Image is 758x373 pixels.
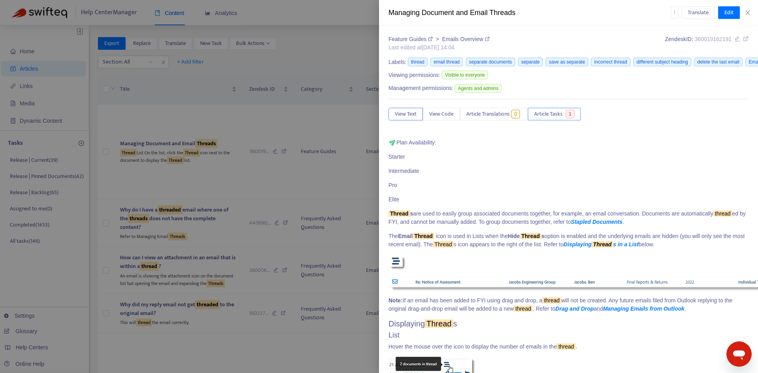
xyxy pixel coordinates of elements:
[388,153,749,161] p: Starter
[466,110,510,118] span: Article Translations
[466,58,515,66] span: separate documents
[442,36,490,42] a: Emails Overview
[534,110,563,118] span: Article Tasks
[388,210,413,217] strong: s
[603,306,684,312] a: Managing Emails from Outlook
[388,181,749,189] p: Pro
[388,195,749,204] p: Elite
[388,297,403,304] strong: Note:
[633,58,691,66] span: different subject heading
[388,343,749,351] p: Hover the mouse over the icon to display the number of emails in the .
[388,58,406,66] span: Labels:
[555,306,594,312] a: Drag and Drop
[518,58,543,66] span: separate
[388,331,749,340] h3: List
[713,210,732,217] sqkw: thread
[388,319,749,328] h2: Displaying s
[694,58,743,66] span: delete the last email
[514,306,533,312] sqkw: thread
[564,241,639,247] strong: Displaying s in a List
[388,296,749,313] p: If an email has been added to FYI using drag and drop, a will not be created. Any future emails f...
[665,35,749,52] div: Zendesk ID:
[388,210,749,226] p: are used to easily group associated documents together, for example, an email conversation. Docum...
[388,84,453,92] span: Management permissions:
[455,84,502,93] span: Agents and admins
[520,233,542,239] sqkw: Thread
[591,58,630,66] span: incorrect thread
[388,35,490,43] div: >
[546,58,588,66] span: save as separate
[388,140,396,146] img: fyi_arrow_HC_icon.png
[460,108,528,120] button: Article Translations0
[571,219,623,225] a: Stapled Documents
[388,167,749,175] p: Intermediate
[395,110,417,118] span: View Text
[388,139,749,147] p: Plan Availability:
[564,241,639,247] a: DisplayingThreads in a List
[433,241,454,247] sqkw: Thread
[442,71,488,79] span: Visible to everyone
[388,43,490,52] div: Last edited at [DATE] 14:04
[388,7,671,18] div: Managing Document and Email Threads
[681,6,715,19] button: Translate
[745,9,751,16] span: close
[408,58,428,66] span: thread
[528,108,581,120] button: Article Tasks1
[413,233,434,239] sqkw: Thread
[672,9,677,15] span: more
[542,297,561,304] sqkw: thread
[726,341,752,367] iframe: Button to launch messaging window
[388,255,407,272] img: 2498_<sqkw>Thread</sqkw>_Icon.gif
[742,9,753,17] button: Close
[423,108,460,120] button: View Code
[718,6,740,19] button: Edit
[425,319,453,328] sqkw: Thread
[429,110,454,118] span: View Code
[388,36,434,42] a: Feature Guides
[388,108,423,120] button: View Text
[671,6,679,19] button: more
[566,110,575,118] span: 1
[695,36,732,42] span: 360019162191
[398,233,436,239] strong: Email
[430,58,463,66] span: email thread
[388,210,410,217] sqkw: Thread
[508,233,544,239] strong: Hide s
[724,8,734,17] span: Edit
[557,343,576,350] sqkw: thread
[388,71,440,79] span: Viewing permissions:
[388,232,749,249] p: The icon is used in Lists when the option is enabled and the underlying emails are hidden (you wi...
[511,110,520,118] span: 0
[591,241,613,247] sqkw: Thread
[688,8,709,17] span: Translate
